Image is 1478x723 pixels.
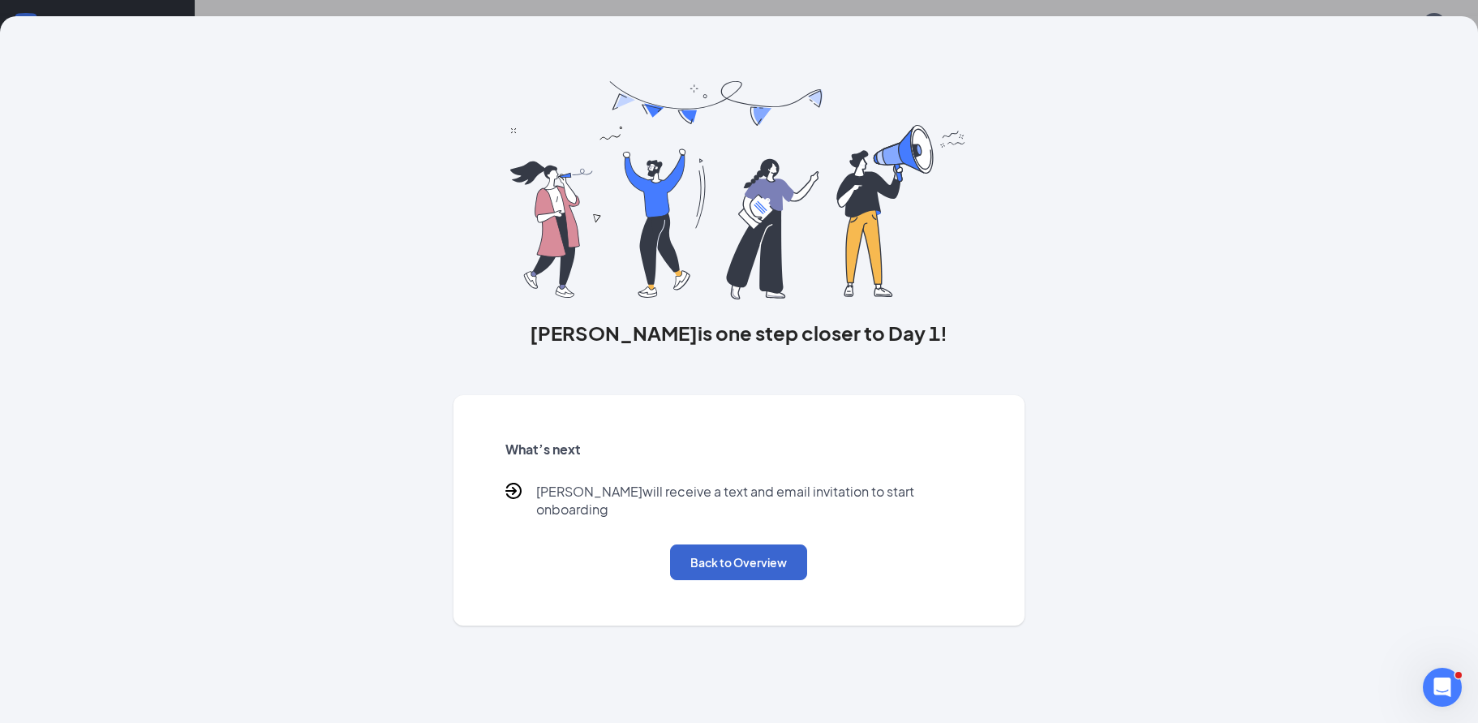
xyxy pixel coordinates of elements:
[670,544,807,580] button: Back to Overview
[453,319,1025,346] h3: [PERSON_NAME] is one step closer to Day 1!
[536,483,973,519] p: [PERSON_NAME] will receive a text and email invitation to start onboarding
[505,441,973,458] h5: What’s next
[510,81,967,299] img: you are all set
[1423,668,1462,707] iframe: Intercom live chat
